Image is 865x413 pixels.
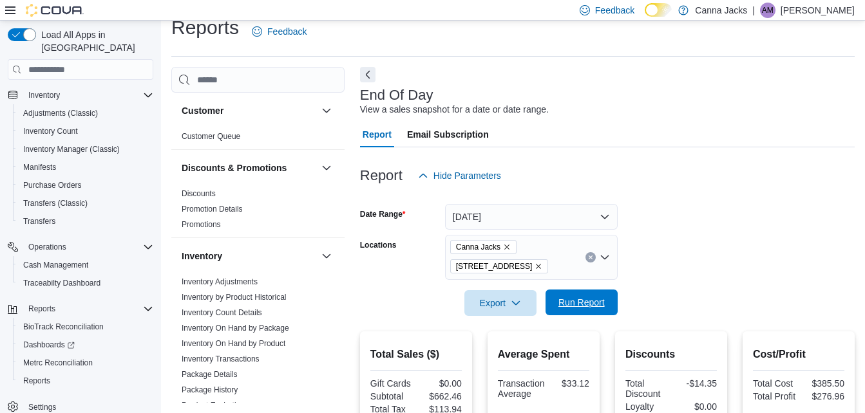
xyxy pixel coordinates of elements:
[18,142,125,157] a: Inventory Manager (Classic)
[753,391,796,401] div: Total Profit
[360,103,549,116] div: View a sales snapshot for a date or date range.
[18,257,93,273] a: Cash Management
[753,347,844,362] h2: Cost/Profit
[182,370,238,379] a: Package Details
[23,126,78,136] span: Inventory Count
[464,290,537,316] button: Export
[23,301,153,317] span: Reports
[23,198,88,208] span: Transfers (Classic)
[13,354,158,372] button: Metrc Reconciliation
[28,242,66,252] span: Operations
[625,347,717,362] h2: Discounts
[363,122,392,147] span: Report
[23,144,120,154] span: Inventory Manager (Classic)
[182,354,260,364] span: Inventory Transactions
[18,178,153,193] span: Purchase Orders
[752,3,755,18] p: |
[182,131,240,142] span: Customer Queue
[370,378,413,389] div: Gift Cards
[182,385,238,395] span: Package History
[18,124,153,139] span: Inventory Count
[600,252,610,262] button: Open list of options
[319,103,334,118] button: Customer
[23,239,71,255] button: Operations
[13,336,158,354] a: Dashboards
[456,260,533,273] span: [STREET_ADDRESS]
[28,402,56,412] span: Settings
[13,212,158,230] button: Transfers
[182,277,258,287] span: Inventory Adjustments
[498,347,589,362] h2: Average Spent
[18,214,153,229] span: Transfers
[23,162,56,172] span: Manifests
[182,293,287,302] a: Inventory by Product Historical
[13,194,158,212] button: Transfers (Classic)
[18,160,153,175] span: Manifests
[182,323,289,333] span: Inventory On Hand by Package
[182,161,316,174] button: Discounts & Promotions
[182,250,316,262] button: Inventory
[781,3,855,18] p: [PERSON_NAME]
[182,324,289,333] a: Inventory On Hand by Package
[182,188,216,199] span: Discounts
[18,275,106,291] a: Traceabilty Dashboard
[23,87,153,103] span: Inventory
[182,104,223,117] h3: Customer
[36,28,153,54] span: Load All Apps in [GEOGRAPHIC_DATA]
[625,378,669,399] div: Total Discount
[360,209,406,219] label: Date Range
[182,189,216,198] a: Discounts
[549,378,589,389] div: $33.12
[182,132,240,141] a: Customer Queue
[13,176,158,194] button: Purchase Orders
[18,319,153,335] span: BioTrack Reconciliation
[182,219,221,230] span: Promotions
[28,90,60,100] span: Inventory
[319,160,334,176] button: Discounts & Promotions
[407,122,489,147] span: Email Subscription
[503,243,511,251] button: Remove Canna Jacks from selection in this group
[546,289,618,315] button: Run Report
[182,401,249,410] a: Product Expirations
[645,3,672,17] input: Dark Mode
[762,3,774,18] span: AM
[753,378,796,389] div: Total Cost
[450,259,549,273] span: 10001 US Hwy 59
[23,260,88,270] span: Cash Management
[595,4,634,17] span: Feedback
[23,239,153,255] span: Operations
[182,292,287,302] span: Inventory by Product Historical
[370,347,462,362] h2: Total Sales ($)
[182,385,238,394] a: Package History
[13,274,158,292] button: Traceabilty Dashboard
[18,355,98,371] a: Metrc Reconciliation
[13,372,158,390] button: Reports
[419,391,462,401] div: $662.46
[18,124,83,139] a: Inventory Count
[360,168,403,183] h3: Report
[419,378,462,389] div: $0.00
[23,278,100,288] span: Traceabilty Dashboard
[18,355,153,371] span: Metrc Reconciliation
[18,373,55,389] a: Reports
[171,186,345,237] div: Discounts & Promotions
[13,256,158,274] button: Cash Management
[18,337,80,353] a: Dashboards
[18,196,93,211] a: Transfers (Classic)
[433,169,501,182] span: Hide Parameters
[26,4,84,17] img: Cova
[23,301,61,317] button: Reports
[23,376,50,386] span: Reports
[535,262,542,270] button: Remove 10001 US Hwy 59 from selection in this group
[182,205,243,214] a: Promotion Details
[18,257,153,273] span: Cash Management
[498,378,545,399] div: Transaction Average
[558,296,605,309] span: Run Report
[171,129,345,149] div: Customer
[683,401,717,412] div: $0.00
[18,214,61,229] a: Transfers
[360,67,375,82] button: Next
[3,86,158,104] button: Inventory
[360,240,397,250] label: Locations
[182,104,316,117] button: Customer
